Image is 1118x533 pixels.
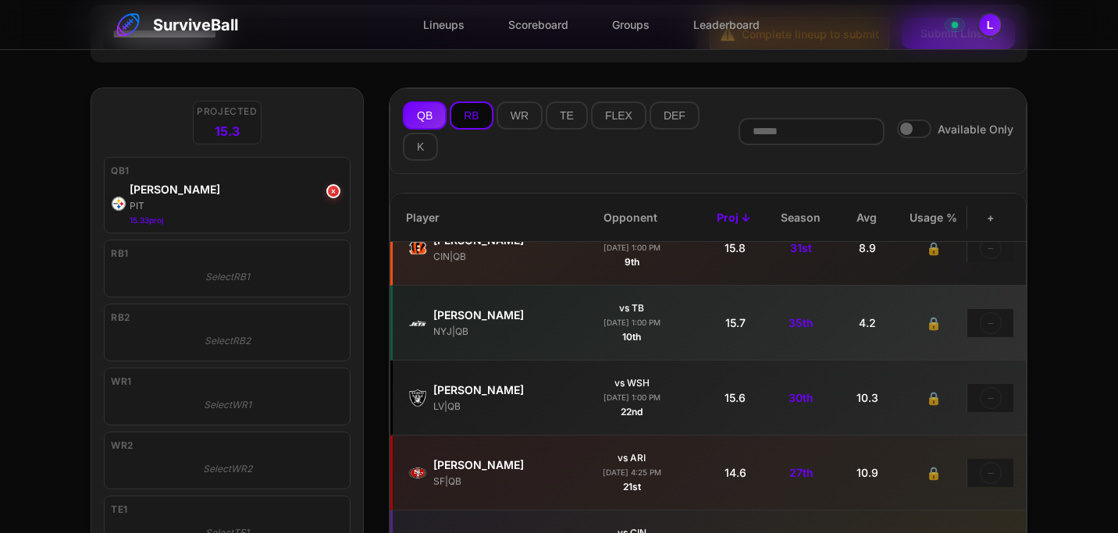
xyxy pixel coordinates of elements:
div: 15.7 [702,311,768,334]
span: 27th [789,464,814,481]
div: Geno Smith [433,382,558,398]
div: 10.9 [835,461,901,484]
div: PIT [130,199,344,213]
button: − [980,237,1002,259]
div: Tyrod Taylor [433,307,558,323]
span: 🔒 [926,239,942,258]
div: Opponent [560,206,701,229]
div: [DATE] 4:25 PM [603,467,661,478]
div: 14.6 [702,461,768,484]
button: K [403,133,438,161]
span: 30th [789,389,814,406]
button: − [980,462,1002,484]
div: LV | QB [433,400,558,414]
button: RB [450,101,493,130]
div: Select RB1 [111,264,344,290]
div: vs WSH [614,376,650,390]
img: LV logo [408,389,427,407]
div: WR2 [111,439,344,453]
span: 15.3 [215,122,240,140]
span: 31st [790,240,812,256]
button: Open profile menu [977,12,1002,37]
div: Usage % [900,206,967,229]
span: 22nd [621,406,643,418]
div: vs TB [619,301,644,315]
img: NYJ logo [408,314,427,332]
span: Projected [197,105,257,119]
span: 10th [622,331,641,343]
div: RB1 [111,247,344,261]
button: DEF [650,101,700,130]
button: − [980,312,1002,334]
div: 15.33 proj [130,215,344,226]
div: 15.6 [702,386,768,409]
img: PIT logo [111,196,126,211]
div: RB2 [111,311,344,325]
span: Available Only [938,121,1013,137]
img: SurviveBall [116,12,141,37]
div: NYJ | QB [433,325,558,339]
button: QB [403,101,447,130]
div: [DATE] 1:00 PM [604,392,660,403]
button: FLEX [591,101,646,130]
div: Mac Jones [433,457,558,473]
span: 21st [623,481,641,492]
div: + [967,206,1013,229]
div: Aaron Rodgers [130,181,344,197]
div: TE1 [111,503,344,517]
div: CIN | QB [433,250,558,264]
span: 35th [789,314,814,331]
a: Groups [600,10,662,39]
div: 10.3 [835,386,901,409]
a: Lineups [411,10,477,39]
div: 4.2 [835,311,901,334]
span: 🔒 [926,389,942,407]
div: WR1 [111,375,344,389]
span: 9th [625,256,639,268]
img: CIN logo [408,239,427,258]
div: vs ARI [618,451,646,465]
div: [DATE] 1:00 PM [604,317,660,329]
span: 🔒 [926,464,942,482]
img: SF logo [408,464,427,482]
div: Select RB2 [111,328,344,354]
a: Scoreboard [496,10,581,39]
div: Select WR2 [111,456,344,482]
button: × [326,184,340,198]
span: 🔒 [926,314,942,332]
div: 15.8 [702,236,768,259]
a: Leaderboard [681,10,772,39]
div: Player [403,206,560,229]
button: − [980,387,1002,409]
div: [DATE] 1:00 PM [604,242,660,254]
div: Proj ↓ [701,206,767,229]
button: WR [497,101,543,130]
div: 8.9 [835,236,901,259]
a: SurviveBall [116,12,238,37]
div: Select WR1 [111,392,344,418]
div: Season [767,206,834,229]
div: SF | QB [433,474,558,489]
button: TE [546,101,588,130]
div: QB1 [111,164,344,178]
div: Avg [834,206,900,229]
